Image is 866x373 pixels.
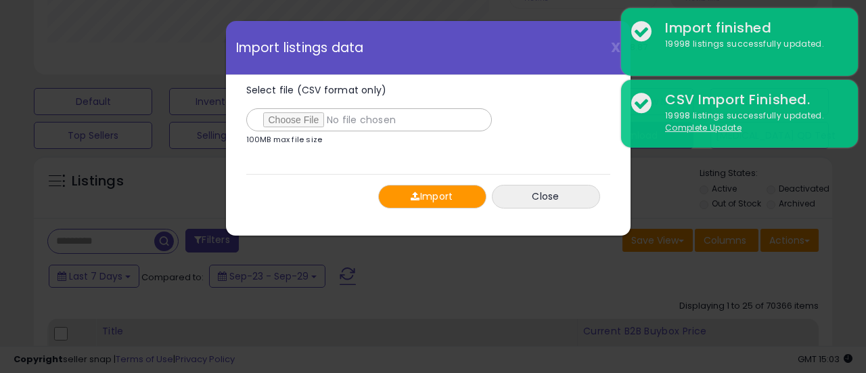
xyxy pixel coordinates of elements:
div: 19998 listings successfully updated. [655,38,848,51]
div: 19998 listings successfully updated. [655,110,848,135]
span: X [611,38,620,57]
button: Close [492,185,600,209]
p: 100MB max file size [246,136,323,144]
span: Import listings data [236,41,364,54]
span: Select file (CSV format only) [246,83,387,97]
div: CSV Import Finished. [655,90,848,110]
button: Import [378,185,486,209]
u: Complete Update [665,122,742,133]
div: Import finished [655,18,848,38]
